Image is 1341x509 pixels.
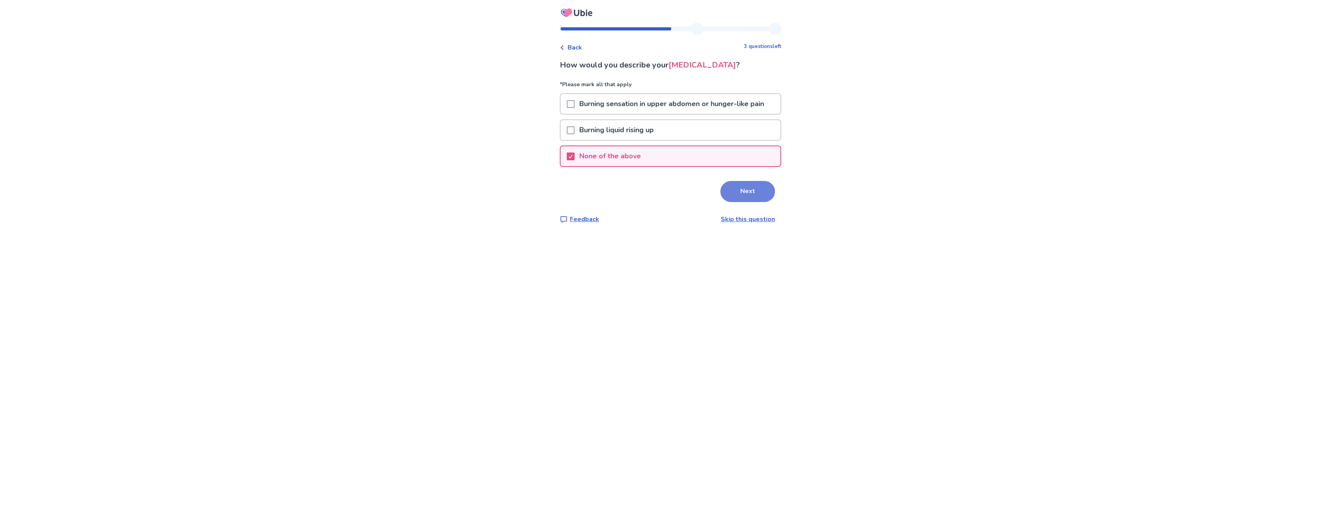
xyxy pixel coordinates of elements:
button: Next [720,181,775,202]
p: Feedback [570,215,599,224]
p: *Please mark all that apply [560,80,781,93]
span: Back [568,43,582,52]
p: None of the above [575,146,646,166]
p: How would you describe your ? [560,59,781,71]
p: Burning sensation in upper abdomen or hunger-like pain [575,94,769,114]
a: Feedback [560,215,599,224]
p: 3 questions left [744,43,781,51]
a: Skip this question [721,215,775,223]
p: Burning liquid rising up [575,120,658,140]
span: [MEDICAL_DATA] [669,60,736,70]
